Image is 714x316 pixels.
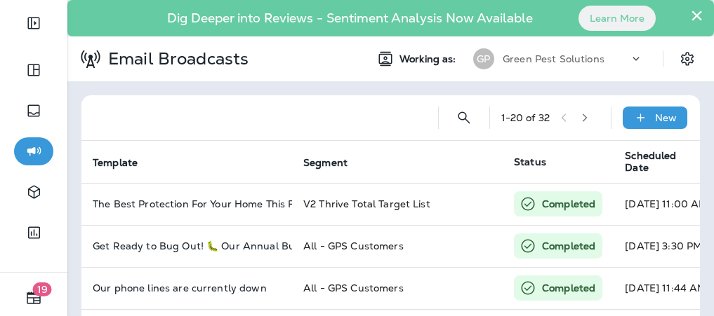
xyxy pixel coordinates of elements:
div: GP [473,48,494,69]
p: Dig Deeper into Reviews - Sentiment Analysis Now Available [126,16,574,20]
p: Completed [542,281,595,295]
p: Green Pest Solutions [503,53,604,64]
span: All - GPS Customers [303,240,404,252]
p: Completed [542,197,595,211]
span: Segment [303,157,348,169]
span: Working as: [399,53,459,65]
p: The Best Protection For Your Home This Fall with 10% Off Now 🏡🍂 [93,198,281,209]
span: V2 Thrive Total Target List [303,198,430,210]
span: Template [93,156,156,169]
p: Email Broadcasts [103,48,249,69]
button: Settings [675,46,700,71]
span: Scheduled Date [625,150,698,174]
button: Search Email Broadcasts [450,104,478,132]
button: Learn More [579,6,656,31]
span: Status [514,156,546,168]
button: Close [690,4,703,27]
span: 19 [33,282,52,296]
p: Completed [542,239,595,253]
span: Segment [303,156,366,169]
p: New [655,112,677,123]
span: Template [93,157,138,169]
button: Expand Sidebar [14,9,53,37]
p: Get Ready to Bug Out! 🐛 Our Annual Bug Week Is Here! [93,240,281,252]
p: Our phone lines are currently down [93,282,281,294]
div: 1 - 20 of 32 [501,112,550,123]
span: All - GPS Customers [303,282,404,294]
button: 19 [14,284,53,312]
